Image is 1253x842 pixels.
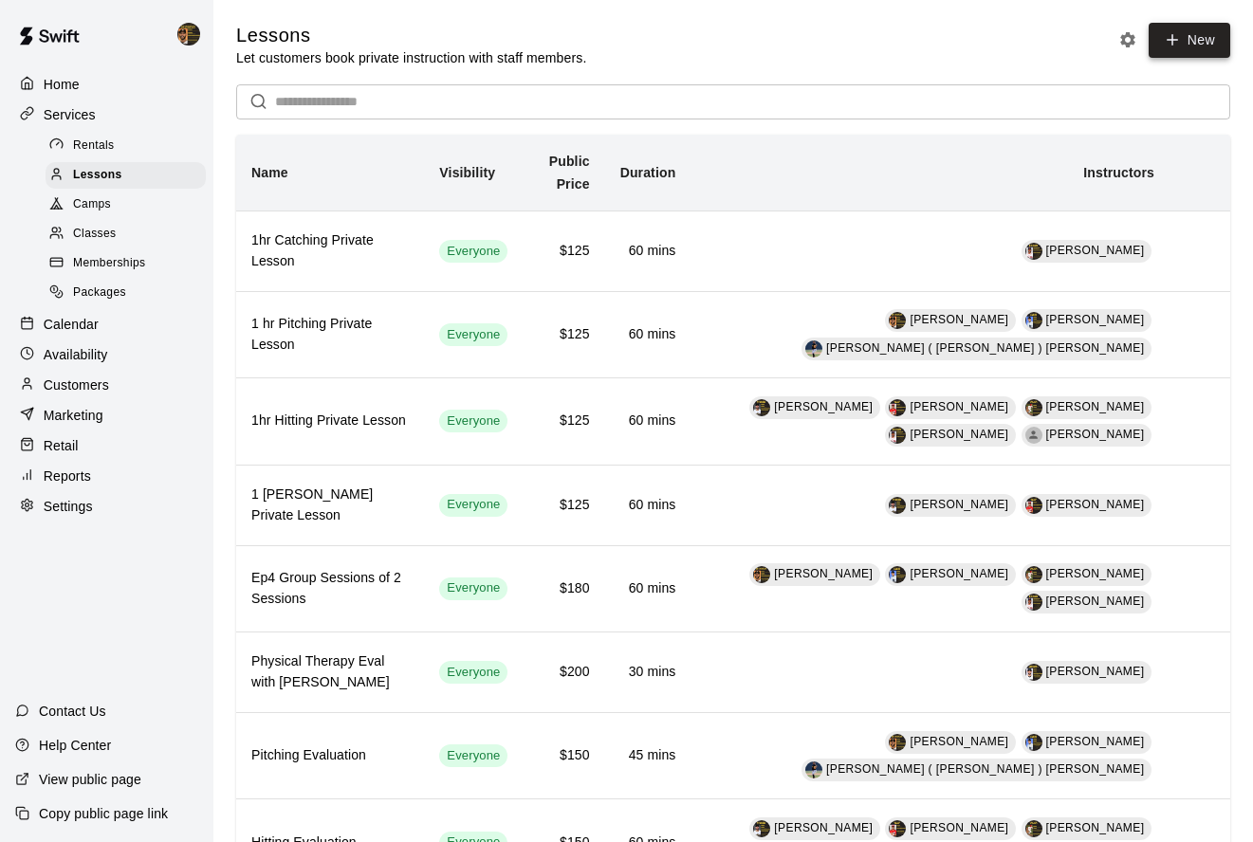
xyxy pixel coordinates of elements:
span: Everyone [439,664,507,682]
span: [PERSON_NAME] [1046,313,1145,326]
img: Mariel Checo [1025,312,1042,329]
a: Camps [46,191,213,220]
div: This service is visible to all of your customers [439,494,507,517]
div: Stephen Alemais [753,820,770,837]
img: Stephen Alemais [889,497,906,514]
a: Classes [46,220,213,249]
a: Marketing [15,401,198,430]
span: Everyone [439,579,507,597]
div: Packages [46,280,206,306]
div: Mariel Checo [889,566,906,583]
img: Francisco Gracesqui [889,312,906,329]
p: Let customers book private instruction with staff members. [236,48,586,67]
div: Roldani Baldwin [1025,243,1042,260]
div: This service is visible to all of your customers [439,410,507,432]
span: [PERSON_NAME] [1046,595,1145,608]
img: Francisco Gracesqui [753,566,770,583]
img: Francisco Gracesqui [889,734,906,751]
p: Availability [44,345,108,364]
img: Mariel Checo [1025,734,1042,751]
b: Instructors [1083,165,1154,180]
div: Settings [15,492,198,521]
div: Rentals [46,133,206,159]
div: Stephen Alemais [753,399,770,416]
p: Home [44,75,80,94]
img: Roldani Baldwin [1025,594,1042,611]
img: Julian Hunt [1025,497,1042,514]
span: [PERSON_NAME] [910,313,1008,326]
img: Francisco Gracesqui [177,23,200,46]
h6: 1 hr Pitching Private Lesson [251,314,409,356]
h6: $180 [538,578,589,599]
span: [PERSON_NAME] [1046,665,1145,678]
a: New [1149,23,1230,58]
a: Rentals [46,131,213,160]
div: This service is visible to all of your customers [439,577,507,600]
a: Services [15,101,198,129]
span: [PERSON_NAME] ( [PERSON_NAME] ) [PERSON_NAME] [826,762,1144,776]
img: Roldani Baldwin [889,427,906,444]
p: Marketing [44,406,103,425]
h5: Lessons [236,23,586,48]
h6: 1hr Hitting Private Lesson [251,411,409,431]
img: Julio ( Ricky ) Eusebio [805,340,822,357]
a: Customers [15,371,198,399]
div: Calendar [15,310,198,339]
p: Reports [44,467,91,485]
div: This service is visible to all of your customers [439,323,507,346]
img: Melvin Garcia [1025,566,1042,583]
span: [PERSON_NAME] [1046,567,1145,580]
span: [PERSON_NAME] [774,400,873,413]
h6: $125 [538,411,589,431]
span: [PERSON_NAME] [1046,400,1145,413]
p: Copy public page link [39,804,168,823]
b: Name [251,165,288,180]
img: Julian Hunt [889,399,906,416]
h6: 60 mins [620,411,676,431]
h6: 60 mins [620,578,676,599]
h6: Ep4 Group Sessions of 2 Sessions [251,568,409,610]
h6: 60 mins [620,495,676,516]
h6: 1hr Catching Private Lesson [251,230,409,272]
span: [PERSON_NAME] [910,567,1008,580]
img: Melvin Garcia [1025,399,1042,416]
div: Lessons [46,162,206,189]
p: View public page [39,770,141,789]
span: [PERSON_NAME] [910,400,1008,413]
div: This service is visible to all of your customers [439,661,507,684]
img: Nestor Bautista [1025,664,1042,681]
div: Jason Ramos [1025,427,1042,444]
button: Lesson settings [1114,26,1142,54]
h6: $125 [538,495,589,516]
a: Memberships [46,249,213,279]
h6: $125 [538,241,589,262]
span: Classes [73,225,116,244]
img: Melvin Garcia [1025,820,1042,837]
p: Contact Us [39,702,106,721]
a: Packages [46,279,213,308]
a: Retail [15,431,198,460]
h6: $150 [538,745,589,766]
span: [PERSON_NAME] [1046,428,1145,441]
p: Settings [44,497,93,516]
div: Home [15,70,198,99]
a: Reports [15,462,198,490]
h6: $200 [538,662,589,683]
a: Availability [15,340,198,369]
h6: 60 mins [620,241,676,262]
